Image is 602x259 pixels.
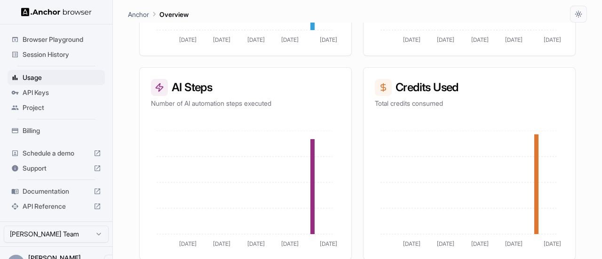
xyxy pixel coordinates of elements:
tspan: [DATE] [471,36,489,43]
tspan: [DATE] [505,240,523,247]
tspan: [DATE] [247,36,265,43]
tspan: [DATE] [505,36,523,43]
tspan: [DATE] [320,240,337,247]
tspan: [DATE] [320,36,337,43]
h3: AI Steps [151,79,340,96]
tspan: [DATE] [544,36,561,43]
tspan: [DATE] [471,240,489,247]
div: API Reference [8,199,105,214]
tspan: [DATE] [213,36,230,43]
tspan: [DATE] [281,240,299,247]
tspan: [DATE] [179,240,197,247]
span: Usage [23,73,101,82]
div: Project [8,100,105,115]
tspan: [DATE] [403,36,420,43]
tspan: [DATE] [247,240,265,247]
img: Anchor Logo [21,8,92,16]
p: Overview [159,9,189,19]
p: Total credits consumed [375,99,564,108]
div: Session History [8,47,105,62]
div: Schedule a demo [8,146,105,161]
span: API Keys [23,88,101,97]
tspan: [DATE] [437,240,454,247]
tspan: [DATE] [437,36,454,43]
span: Project [23,103,101,112]
p: Anchor [128,9,149,19]
span: Documentation [23,187,90,196]
tspan: [DATE] [403,240,420,247]
tspan: [DATE] [544,240,561,247]
span: Session History [23,50,101,59]
span: Support [23,164,90,173]
p: Number of AI automation steps executed [151,99,340,108]
nav: breadcrumb [128,9,189,19]
h3: Credits Used [375,79,564,96]
tspan: [DATE] [179,36,197,43]
span: Browser Playground [23,35,101,44]
div: Documentation [8,184,105,199]
div: Billing [8,123,105,138]
div: API Keys [8,85,105,100]
span: Schedule a demo [23,149,90,158]
tspan: [DATE] [281,36,299,43]
div: Usage [8,70,105,85]
span: Billing [23,126,101,135]
div: Browser Playground [8,32,105,47]
tspan: [DATE] [213,240,230,247]
div: Support [8,161,105,176]
span: API Reference [23,202,90,211]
